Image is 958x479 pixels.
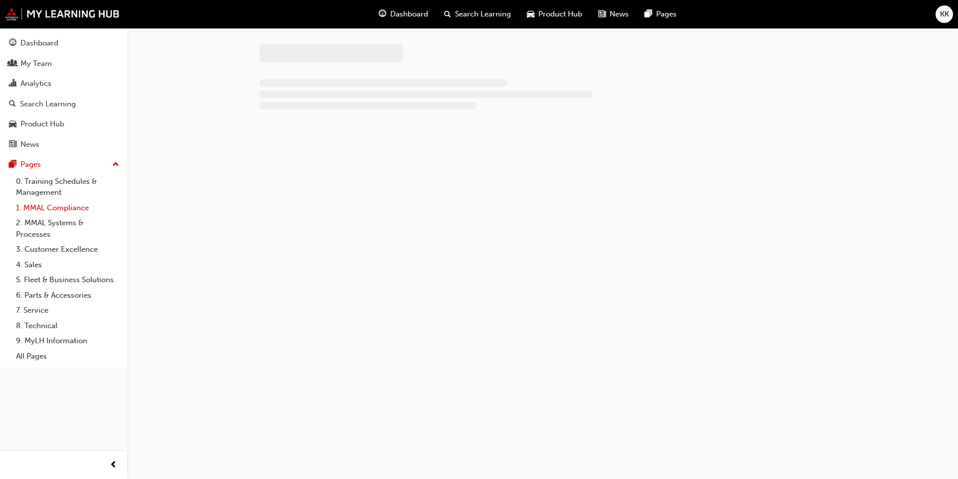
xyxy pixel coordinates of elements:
a: My Team [4,54,123,73]
a: 6. Parts & Accessories [12,288,123,303]
div: Product Hub [20,118,64,130]
span: Product Hub [538,8,582,20]
a: news-iconNews [590,4,637,24]
span: car-icon [9,120,16,129]
span: Search Learning [455,8,511,20]
a: 8. Technical [12,318,123,334]
span: pages-icon [645,8,652,20]
button: KK [936,5,953,23]
a: 2. MMAL Systems & Processes [12,215,123,242]
span: news-icon [598,8,606,20]
span: pages-icon [9,160,16,169]
span: chart-icon [9,79,16,88]
span: News [610,8,629,20]
button: Pages [4,155,123,174]
span: KK [940,8,949,20]
a: pages-iconPages [637,4,685,24]
span: news-icon [9,140,16,149]
a: 1. MMAL Compliance [12,200,123,216]
a: Search Learning [4,95,123,113]
a: guage-iconDashboard [371,4,436,24]
a: Product Hub [4,115,123,133]
div: My Team [20,58,52,69]
span: guage-icon [9,39,16,48]
span: car-icon [527,8,534,20]
a: 3. Customer Excellence [12,242,123,257]
span: up-icon [112,158,119,171]
span: people-icon [9,59,16,68]
div: Dashboard [20,37,58,49]
img: mmal [5,7,120,20]
a: Analytics [4,74,123,93]
span: search-icon [444,8,451,20]
button: DashboardMy TeamAnalyticsSearch LearningProduct HubNews [4,32,123,155]
span: Pages [656,8,677,20]
a: News [4,135,123,154]
div: Pages [20,159,41,170]
a: 5. Fleet & Business Solutions [12,272,123,288]
a: All Pages [12,349,123,364]
div: Analytics [20,78,51,89]
a: 7. Service [12,303,123,318]
div: News [20,139,39,150]
div: Search Learning [20,98,76,110]
span: Dashboard [390,8,428,20]
a: car-iconProduct Hub [519,4,590,24]
a: Dashboard [4,34,123,52]
a: 4. Sales [12,257,123,273]
span: search-icon [9,100,16,109]
span: prev-icon [110,459,117,472]
a: 0. Training Schedules & Management [12,174,123,200]
a: search-iconSearch Learning [436,4,519,24]
span: guage-icon [379,8,386,20]
a: 9. MyLH Information [12,333,123,349]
